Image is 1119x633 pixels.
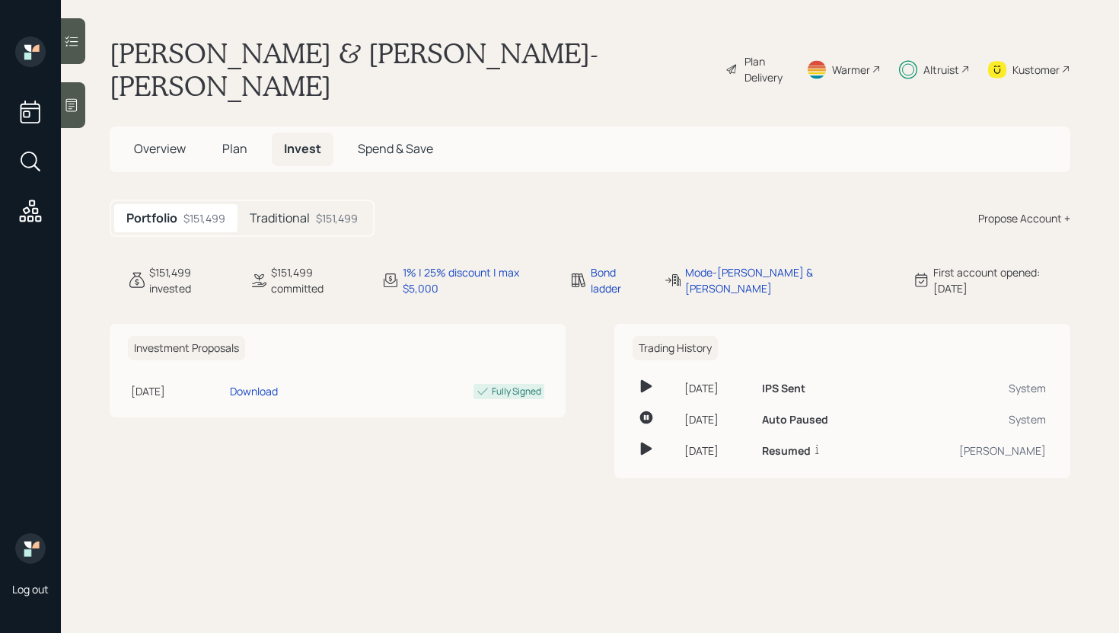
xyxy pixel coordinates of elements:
[110,37,713,102] h1: [PERSON_NAME] & [PERSON_NAME]-[PERSON_NAME]
[128,336,245,361] h6: Investment Proposals
[250,211,310,225] h5: Traditional
[633,336,718,361] h6: Trading History
[684,380,750,396] div: [DATE]
[832,62,870,78] div: Warmer
[684,411,750,427] div: [DATE]
[149,264,231,296] div: $151,499 invested
[893,443,1046,459] div: [PERSON_NAME]
[744,53,788,85] div: Plan Delivery
[684,443,750,459] div: [DATE]
[923,62,959,78] div: Altruist
[762,445,811,458] h6: Resumed
[403,264,551,296] div: 1% | 25% discount | max $5,000
[126,211,177,225] h5: Portfolio
[933,264,1070,296] div: First account opened: [DATE]
[978,210,1070,226] div: Propose Account +
[893,411,1046,427] div: System
[271,264,363,296] div: $151,499 committed
[12,582,49,596] div: Log out
[134,140,186,157] span: Overview
[762,382,805,395] h6: IPS Sent
[1012,62,1060,78] div: Kustomer
[222,140,247,157] span: Plan
[15,533,46,564] img: retirable_logo.png
[230,383,278,399] div: Download
[284,140,321,157] span: Invest
[762,414,828,427] h6: Auto Paused
[685,264,894,296] div: Mode-[PERSON_NAME] & [PERSON_NAME]
[358,140,433,157] span: Spend & Save
[591,264,646,296] div: Bond ladder
[316,210,358,226] div: $151,499
[492,385,541,398] div: Fully Signed
[183,210,225,226] div: $151,499
[893,380,1046,396] div: System
[131,383,224,399] div: [DATE]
